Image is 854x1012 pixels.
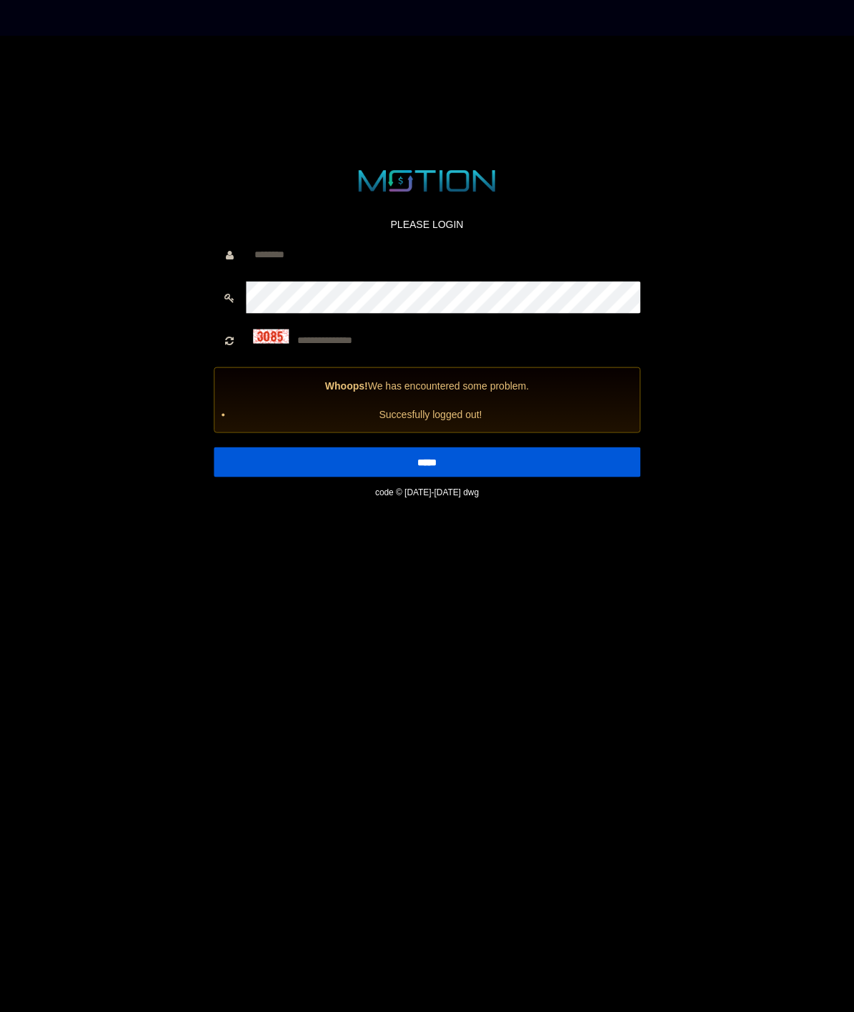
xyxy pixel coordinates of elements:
[253,329,289,343] img: captcha
[352,167,502,196] img: MOTION_logo.png
[232,407,630,422] li: Succesfully logged out!
[214,367,641,433] div: We has encountered some problem.
[325,380,368,392] strong: Whoops!
[375,487,479,497] small: code © [DATE]-[DATE] dwg
[214,217,641,232] p: PLEASE LOGIN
